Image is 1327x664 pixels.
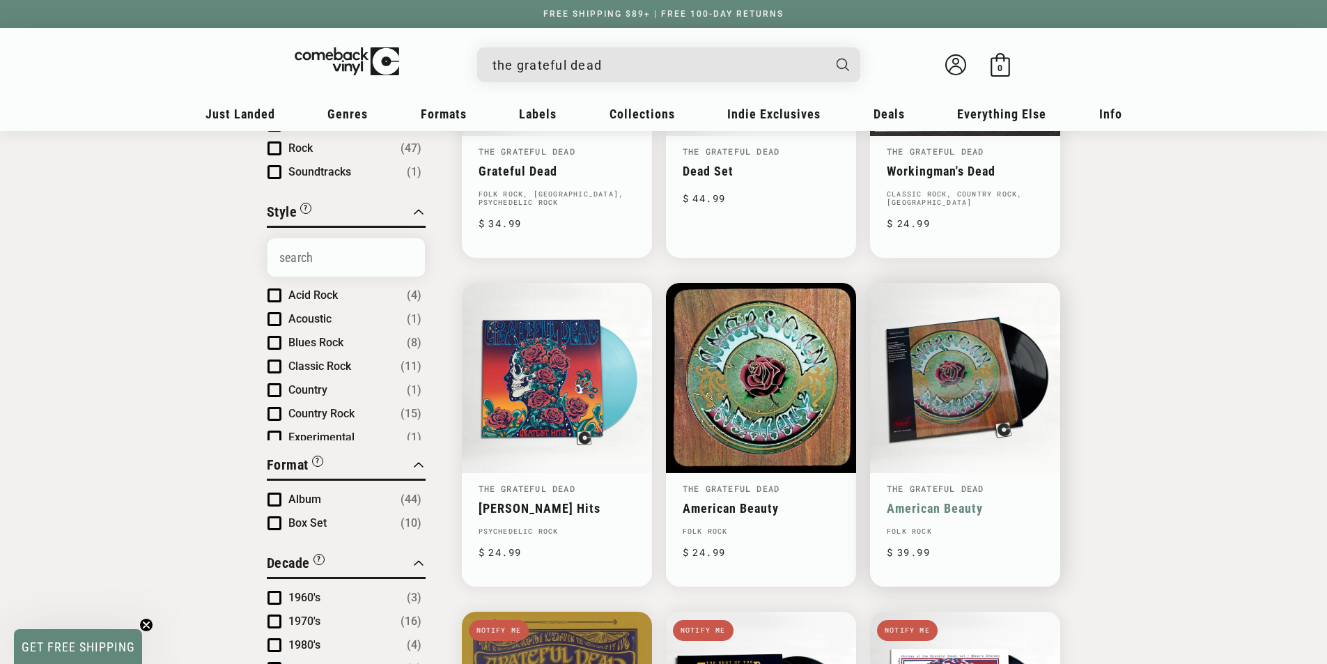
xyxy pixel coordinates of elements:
span: Number of products: (44) [401,491,421,508]
span: 0 [998,63,1002,73]
span: Style [267,203,297,220]
span: Number of products: (1) [407,164,421,180]
a: Grateful Dead [479,164,635,178]
button: Search [824,47,862,82]
button: Close teaser [139,618,153,632]
a: American Beauty [887,501,1043,516]
span: Deals [874,107,905,121]
span: Decade [267,555,310,571]
span: 1980's [288,638,320,651]
div: GET FREE SHIPPINGClose teaser [14,629,142,664]
a: The Grateful Dead [479,146,575,157]
span: Number of products: (15) [401,406,421,422]
span: Country Rock [288,407,355,420]
span: 1960's [288,591,320,604]
span: Number of products: (4) [407,287,421,304]
span: Just Landed [205,107,275,121]
span: Indie Exclusives [727,107,821,121]
button: Filter by Decade [267,553,325,577]
span: Number of products: (47) [401,140,421,157]
span: Number of products: (16) [401,613,421,630]
input: Search Options [267,238,425,277]
span: Box Set [288,516,327,530]
span: Album [288,493,321,506]
a: [PERSON_NAME] Hits [479,501,635,516]
a: The Grateful Dead [479,483,575,494]
button: Filter by Style [267,201,312,226]
span: Labels [519,107,557,121]
a: Workingman's Dead [887,164,1043,178]
a: The Grateful Dead [683,146,779,157]
input: When autocomplete results are available use up and down arrows to review and enter to select [492,51,823,79]
span: Number of products: (1) [407,382,421,399]
a: American Beauty [683,501,839,516]
span: Country [288,383,327,396]
span: Soundtracks [288,165,351,178]
span: Everything Else [957,107,1046,121]
span: GET FREE SHIPPING [22,640,135,654]
span: Experimental [288,431,355,444]
span: Formats [421,107,467,121]
span: Genres [327,107,368,121]
a: The Grateful Dead [887,146,984,157]
span: Rock [288,141,313,155]
button: Filter by Format [267,454,323,479]
span: Number of products: (1) [407,311,421,327]
span: 1970's [288,615,320,628]
span: Number of products: (10) [401,515,421,532]
span: Acoustic [288,312,332,325]
span: Number of products: (11) [401,358,421,375]
span: Number of products: (1) [407,429,421,446]
a: The Grateful Dead [887,483,984,494]
div: Search [477,47,860,82]
a: The Grateful Dead [683,483,779,494]
span: Number of products: (8) [407,334,421,351]
span: Classic Rock [288,360,351,373]
span: Acid Rock [288,288,338,302]
a: FREE SHIPPING $89+ | FREE 100-DAY RETURNS [529,9,798,19]
span: Collections [610,107,675,121]
span: Info [1099,107,1122,121]
span: Blues Rock [288,336,343,349]
a: Dead Set [683,164,839,178]
span: Number of products: (3) [407,589,421,606]
span: Number of products: (4) [407,637,421,654]
span: Format [267,456,309,473]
